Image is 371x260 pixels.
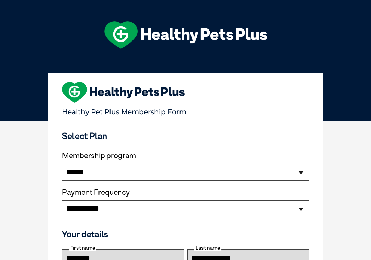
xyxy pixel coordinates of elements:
[62,82,185,103] img: heart-shape-hpp-logo-large.png
[62,229,309,239] h3: Your details
[194,245,221,251] label: Last name
[62,151,309,160] label: Membership program
[62,131,309,141] h3: Select Plan
[62,105,309,116] p: Healthy Pet Plus Membership Form
[104,21,267,49] img: hpp-logo-landscape-green-white.png
[62,188,130,197] label: Payment Frequency
[69,245,96,251] label: First name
